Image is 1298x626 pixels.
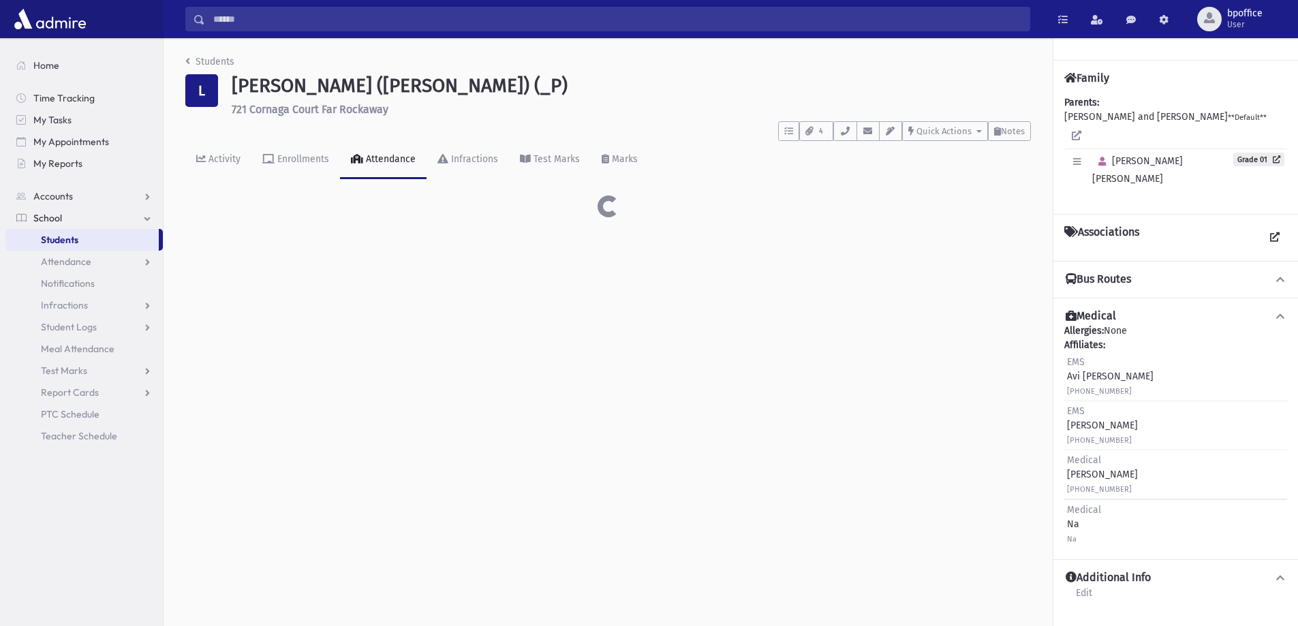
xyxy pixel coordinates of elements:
span: Quick Actions [916,126,972,136]
a: Activity [185,141,251,179]
span: Notifications [41,277,95,289]
a: View all Associations [1263,225,1287,250]
span: EMS [1067,356,1085,368]
button: Notes [988,121,1031,141]
small: [PHONE_NUMBER] [1067,387,1132,396]
span: Time Tracking [33,92,95,104]
input: Search [205,7,1030,31]
span: My Appointments [33,136,109,148]
a: My Appointments [5,131,163,153]
small: Na [1067,535,1077,544]
small: [PHONE_NUMBER] [1067,485,1132,494]
span: bpoffice [1227,8,1263,19]
b: Affiliates: [1064,339,1105,351]
a: Grade 01 [1233,153,1284,166]
div: Test Marks [531,153,580,165]
a: Accounts [5,185,163,207]
h6: 721 Cornaga Court Far Rockaway [232,103,1031,116]
span: Medical [1067,504,1101,516]
span: Teacher Schedule [41,430,117,442]
a: Meal Attendance [5,338,163,360]
h4: Additional Info [1066,571,1151,585]
div: Na [1067,503,1101,546]
button: Quick Actions [902,121,988,141]
nav: breadcrumb [185,54,234,74]
h4: Family [1064,72,1109,84]
a: My Reports [5,153,163,174]
a: Student Logs [5,316,163,338]
a: Infractions [5,294,163,316]
span: Attendance [41,255,91,268]
span: PTC Schedule [41,408,99,420]
a: Time Tracking [5,87,163,109]
span: School [33,212,62,224]
div: Infractions [448,153,498,165]
a: Students [185,56,234,67]
button: Additional Info [1064,571,1287,585]
span: [PERSON_NAME] [PERSON_NAME] [1092,155,1183,185]
div: [PERSON_NAME] [1067,404,1138,447]
b: Parents: [1064,97,1099,108]
a: School [5,207,163,229]
a: Enrollments [251,141,340,179]
span: Infractions [41,299,88,311]
a: Notifications [5,272,163,294]
span: Home [33,59,59,72]
div: [PERSON_NAME] and [PERSON_NAME] [1064,95,1287,203]
span: Report Cards [41,386,99,398]
a: Edit [1075,585,1093,610]
a: Report Cards [5,381,163,403]
div: [PERSON_NAME] [1067,453,1138,496]
a: Attendance [5,251,163,272]
div: Activity [206,153,241,165]
a: Students [5,229,159,251]
span: Student Logs [41,321,97,333]
a: Infractions [427,141,509,179]
button: 4 [799,121,833,141]
span: User [1227,19,1263,30]
div: Enrollments [275,153,329,165]
h1: [PERSON_NAME] ([PERSON_NAME]) (_P) [232,74,1031,97]
span: Medical [1067,454,1101,466]
a: Home [5,54,163,76]
button: Medical [1064,309,1287,324]
div: Marks [609,153,638,165]
h4: Medical [1066,309,1116,324]
span: Meal Attendance [41,343,114,355]
a: My Tasks [5,109,163,131]
a: PTC Schedule [5,403,163,425]
div: L [185,74,218,107]
a: Teacher Schedule [5,425,163,447]
div: None [1064,324,1287,548]
a: Test Marks [5,360,163,381]
span: Notes [1001,126,1025,136]
span: Students [41,234,78,246]
span: Test Marks [41,364,87,377]
img: AdmirePro [11,5,89,33]
div: Attendance [363,153,416,165]
a: Test Marks [509,141,591,179]
small: [PHONE_NUMBER] [1067,436,1132,445]
span: 4 [815,125,827,138]
span: My Reports [33,157,82,170]
b: Allergies: [1064,325,1104,337]
span: My Tasks [33,114,72,126]
a: Marks [591,141,649,179]
a: Attendance [340,141,427,179]
span: EMS [1067,405,1085,417]
h4: Bus Routes [1066,272,1131,287]
h4: Associations [1064,225,1139,250]
div: Avi [PERSON_NAME] [1067,355,1154,398]
span: Accounts [33,190,73,202]
button: Bus Routes [1064,272,1287,287]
